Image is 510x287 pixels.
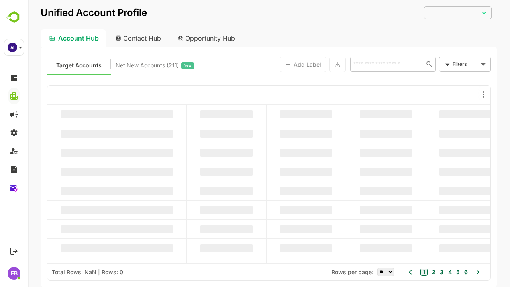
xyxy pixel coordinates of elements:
[424,56,463,73] div: Filters
[392,269,400,276] button: 1
[81,29,140,47] div: Contact Hub
[24,269,95,275] div: Total Rows: NaN | Rows: 0
[88,60,166,71] div: Newly surfaced ICP-fit accounts from Intent, Website, LinkedIn, and other engagement signals.
[396,6,464,20] div: ​
[426,268,432,277] button: 5
[13,29,78,47] div: Account Hub
[143,29,214,47] div: Opportunity Hub
[434,268,440,277] button: 6
[88,60,151,71] span: Net New Accounts ( 211 )
[4,10,24,25] img: BambooboxLogoMark.f1c84d78b4c51b1a7b5f700c9845e183.svg
[28,60,74,71] span: Known accounts you’ve identified to target - imported from CRM, Offline upload, or promoted from ...
[13,8,119,18] p: Unified Account Profile
[8,43,17,52] div: AI
[156,60,164,71] span: New
[418,268,424,277] button: 4
[410,268,416,277] button: 3
[425,60,450,68] div: Filters
[252,57,298,72] button: Add Label
[301,57,318,72] button: Export the selected data as CSV
[8,267,20,280] div: EB
[402,268,408,277] button: 2
[8,246,19,256] button: Logout
[304,269,345,275] span: Rows per page:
